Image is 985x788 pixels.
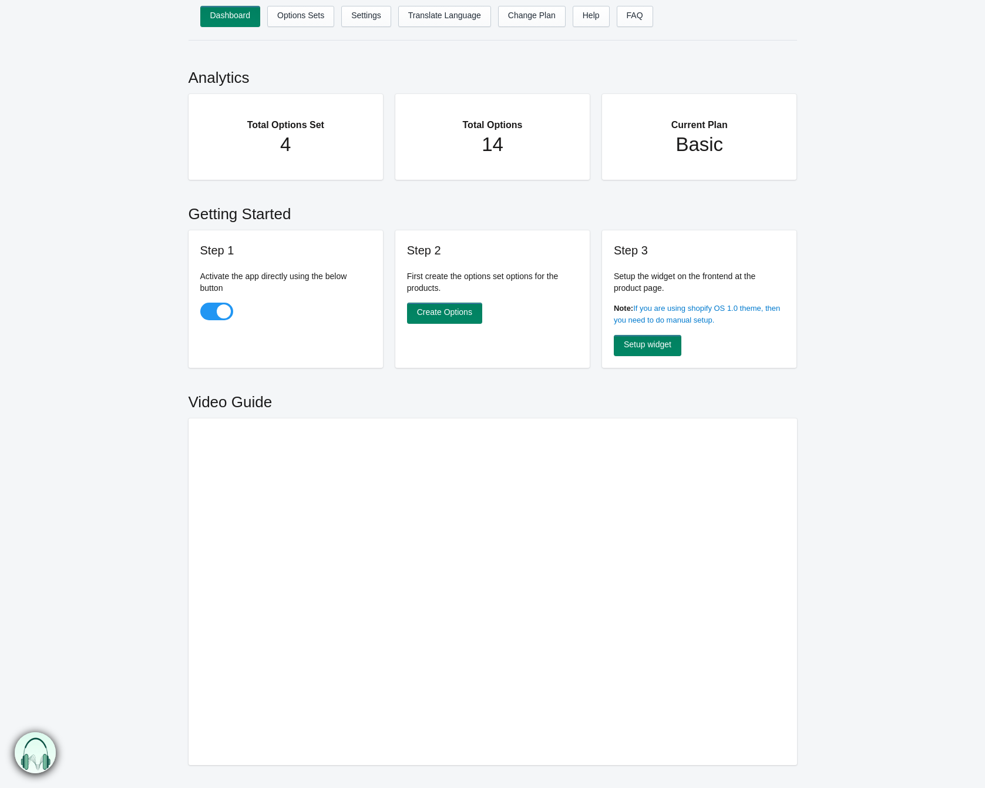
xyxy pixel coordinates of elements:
a: Settings [341,6,391,27]
h2: Total Options [419,106,567,133]
h2: Total Options Set [212,106,360,133]
a: Help [573,6,610,27]
h3: Step 1 [200,242,372,259]
h2: Analytics [189,55,797,94]
h1: 4 [212,133,360,156]
p: First create the options set options for the products. [407,270,579,294]
a: Options Sets [267,6,334,27]
b: Note: [614,304,633,313]
h3: Step 2 [407,242,579,259]
p: Setup the widget on the frontend at the product page. [614,270,785,294]
a: Setup widget [614,335,681,356]
a: FAQ [617,6,653,27]
iframe: Infinite Product Options App for Shopify | Setup & Install Tutorial | Custom Product Options (2022) [200,430,785,750]
p: Activate the app directly using the below button [200,270,372,294]
a: Translate Language [398,6,491,27]
a: Change Plan [498,6,566,27]
h1: 14 [419,133,567,156]
a: If you are using shopify OS 1.0 theme, then you need to do manual setup. [614,304,780,324]
h3: Step 3 [614,242,785,259]
img: bxm.png [15,733,56,774]
h2: Getting Started [189,192,797,230]
h2: Current Plan [626,106,774,133]
h1: Basic [626,133,774,156]
h2: Video Guide [189,380,797,418]
a: Create Options [407,303,482,324]
a: Dashboard [200,6,261,27]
